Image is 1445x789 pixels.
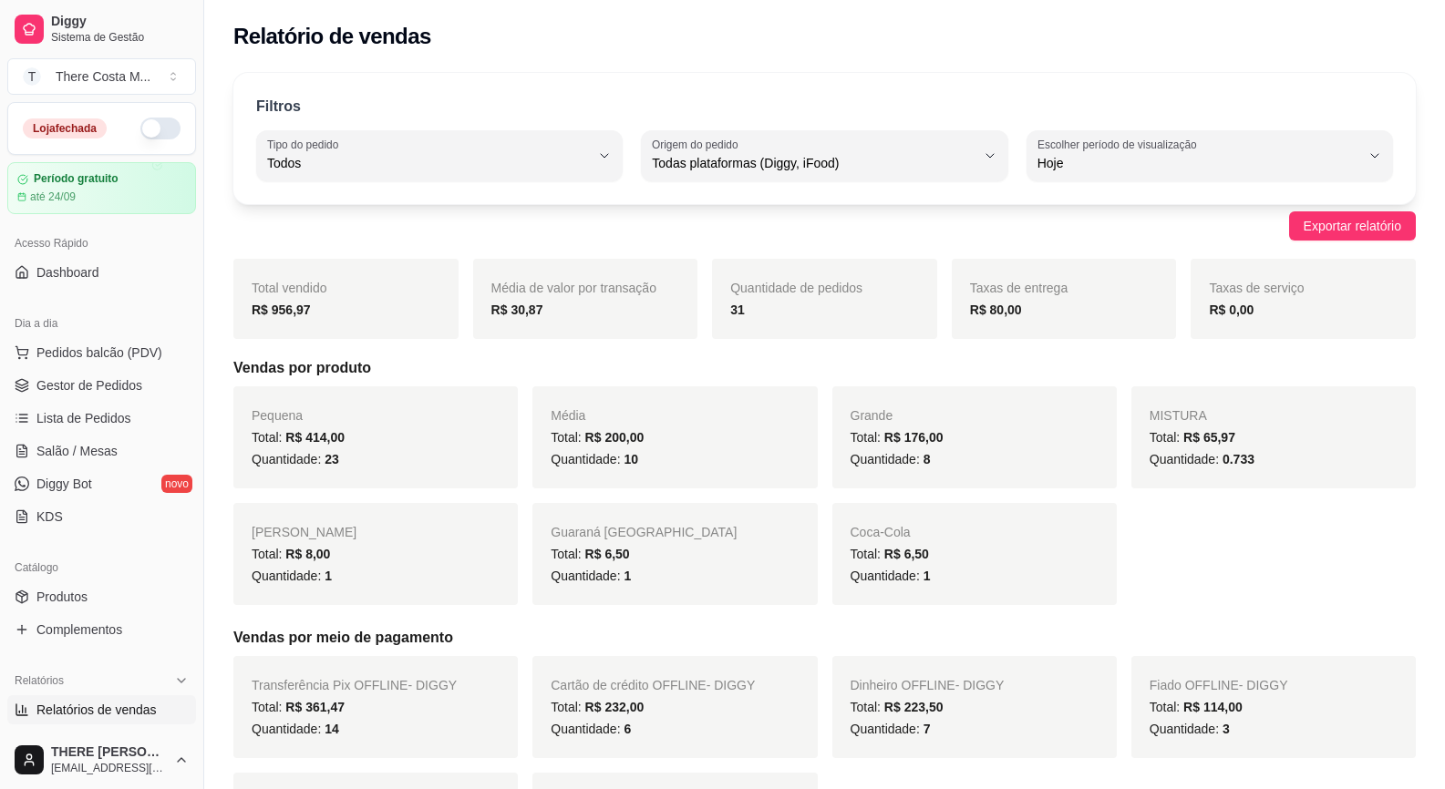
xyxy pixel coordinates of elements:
[730,281,862,295] span: Quantidade de pedidos
[36,343,162,362] span: Pedidos balcão (PDV)
[851,430,944,445] span: Total:
[624,452,638,466] span: 10
[924,452,931,466] span: 8
[285,547,330,561] span: R$ 8,00
[585,547,630,561] span: R$ 6,50
[1223,722,1230,736] span: 3
[267,154,590,172] span: Todos
[7,7,196,51] a: DiggySistema de Gestão
[36,507,63,526] span: KDS
[884,430,944,445] span: R$ 176,00
[851,408,893,423] span: Grande
[884,547,929,561] span: R$ 6,50
[924,722,931,736] span: 7
[36,442,118,460] span: Salão / Mesas
[551,430,644,445] span: Total:
[15,673,64,688] span: Relatórios
[30,190,76,204] article: até 24/09
[730,302,745,317] strong: 31
[7,615,196,644] a: Complementos
[551,569,631,583] span: Quantidade:
[851,547,929,561] span: Total:
[140,118,181,139] button: Alterar Status
[252,408,303,423] span: Pequena
[252,700,345,714] span: Total:
[851,722,931,736] span: Quantidade:
[551,408,585,423] span: Média
[624,569,631,583] span: 1
[36,263,99,282] span: Dashboard
[51,744,167,761] span: THERE [PERSON_NAME]
[23,67,41,86] span: T
[1027,130,1393,181] button: Escolher período de visualizaçãoHoje
[585,700,645,714] span: R$ 232,00
[36,620,122,639] span: Complementos
[1150,700,1243,714] span: Total:
[884,700,944,714] span: R$ 223,50
[36,701,157,719] span: Relatórios de vendas
[970,302,1022,317] strong: R$ 80,00
[851,700,944,714] span: Total:
[491,281,656,295] span: Média de valor por transação
[7,582,196,611] a: Produtos
[7,258,196,287] a: Dashboard
[36,376,142,394] span: Gestor de Pedidos
[256,130,623,181] button: Tipo do pedidoTodos
[491,302,543,317] strong: R$ 30,87
[267,137,345,152] label: Tipo do pedido
[23,118,107,138] div: Loja fechada
[1150,452,1254,466] span: Quantidade:
[7,738,196,782] button: THERE [PERSON_NAME][EMAIL_ADDRESS][DOMAIN_NAME]
[233,357,1416,379] h5: Vendas por produto
[252,722,339,736] span: Quantidade:
[7,338,196,367] button: Pedidos balcão (PDV)
[252,302,311,317] strong: R$ 956,97
[1150,408,1207,423] span: MISTURA
[7,162,196,214] a: Período gratuitoaté 24/09
[36,475,92,493] span: Diggy Bot
[7,404,196,433] a: Lista de Pedidos
[252,452,339,466] span: Quantidade:
[7,371,196,400] a: Gestor de Pedidos
[1183,430,1235,445] span: R$ 65,97
[51,30,189,45] span: Sistema de Gestão
[256,96,301,118] p: Filtros
[551,700,644,714] span: Total:
[624,722,631,736] span: 6
[551,547,629,561] span: Total:
[51,761,167,775] span: [EMAIL_ADDRESS][DOMAIN_NAME]
[252,430,345,445] span: Total:
[36,409,131,427] span: Lista de Pedidos
[551,525,737,539] span: Guaraná [GEOGRAPHIC_DATA]
[970,281,1068,295] span: Taxas de entrega
[851,525,911,539] span: Coca-Cola
[7,728,196,757] a: Relatório de clientes
[1037,137,1202,152] label: Escolher período de visualização
[1209,281,1304,295] span: Taxas de serviço
[652,154,975,172] span: Todas plataformas (Diggy, iFood)
[252,678,457,692] span: Transferência Pix OFFLINE - DIGGY
[7,469,196,498] a: Diggy Botnovo
[1209,302,1254,317] strong: R$ 0,00
[851,452,931,466] span: Quantidade:
[1037,154,1360,172] span: Hoje
[36,588,88,606] span: Produtos
[34,172,119,186] article: Período gratuito
[7,502,196,531] a: KDS
[585,430,645,445] span: R$ 200,00
[7,695,196,724] a: Relatórios de vendas
[7,58,196,95] button: Select a team
[1150,678,1288,692] span: Fiado OFFLINE - DIGGY
[851,678,1005,692] span: Dinheiro OFFLINE - DIGGY
[325,569,332,583] span: 1
[325,452,339,466] span: 23
[924,569,931,583] span: 1
[1150,430,1235,445] span: Total:
[1289,211,1416,241] button: Exportar relatório
[551,452,638,466] span: Quantidade:
[1150,722,1230,736] span: Quantidade:
[51,14,189,30] span: Diggy
[851,569,931,583] span: Quantidade:
[252,281,327,295] span: Total vendido
[252,525,356,539] span: [PERSON_NAME]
